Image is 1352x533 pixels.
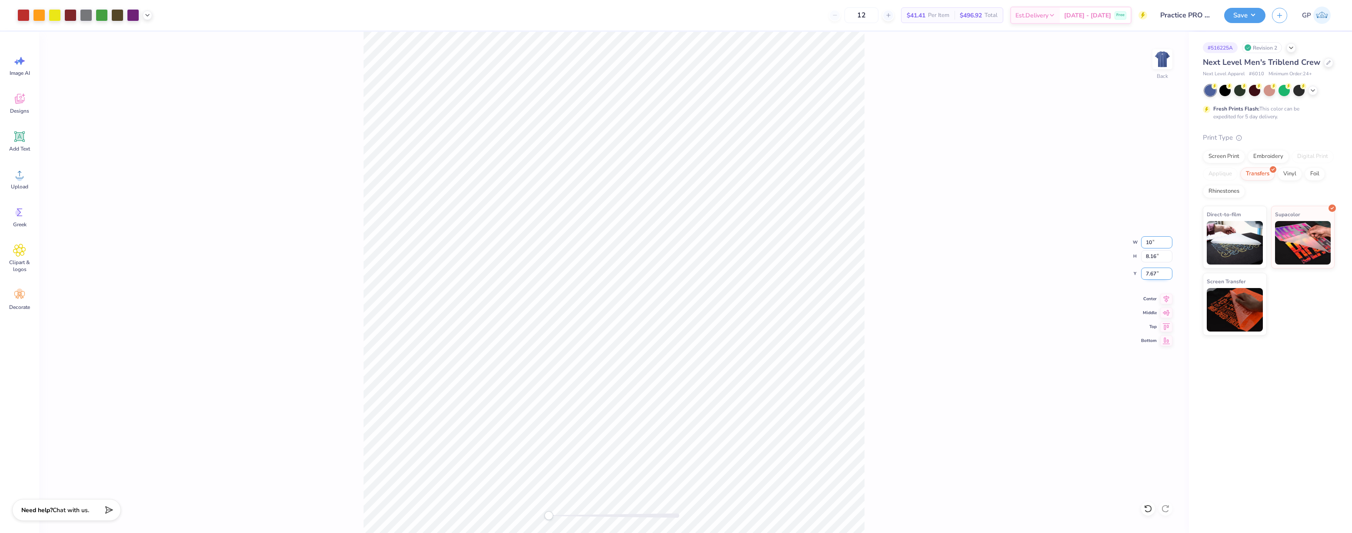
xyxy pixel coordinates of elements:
[1207,288,1263,332] img: Screen Transfer
[9,304,30,311] span: Decorate
[845,7,878,23] input: – –
[1313,7,1331,24] img: Germaine Penalosa
[1298,7,1335,24] a: GP
[985,11,998,20] span: Total
[11,183,28,190] span: Upload
[1248,150,1289,163] div: Embroidery
[1269,70,1312,78] span: Minimum Order: 24 +
[960,11,982,20] span: $496.92
[1141,337,1157,344] span: Bottom
[1157,72,1168,80] div: Back
[1064,11,1111,20] span: [DATE] - [DATE]
[1141,323,1157,330] span: Top
[1203,42,1238,53] div: # 516225A
[1203,150,1245,163] div: Screen Print
[53,506,89,514] span: Chat with us.
[1203,57,1320,67] span: Next Level Men's Triblend Crew
[1116,12,1125,18] span: Free
[1278,168,1302,181] div: Vinyl
[1141,295,1157,302] span: Center
[21,506,53,514] strong: Need help?
[1154,50,1171,68] img: Back
[1207,277,1246,286] span: Screen Transfer
[1141,309,1157,316] span: Middle
[544,511,553,520] div: Accessibility label
[1302,10,1311,20] span: GP
[1275,221,1331,265] img: Supacolor
[1305,168,1325,181] div: Foil
[1207,210,1241,219] span: Direct-to-film
[1203,185,1245,198] div: Rhinestones
[1242,42,1282,53] div: Revision 2
[1292,150,1334,163] div: Digital Print
[10,107,29,114] span: Designs
[9,145,30,152] span: Add Text
[1213,105,1259,112] strong: Fresh Prints Flash:
[1224,8,1265,23] button: Save
[13,221,27,228] span: Greek
[928,11,949,20] span: Per Item
[1213,105,1320,121] div: This color can be expedited for 5 day delivery.
[1154,7,1218,24] input: Untitled Design
[1275,210,1300,219] span: Supacolor
[1249,70,1264,78] span: # 6010
[1203,168,1238,181] div: Applique
[1203,70,1245,78] span: Next Level Apparel
[1203,133,1335,143] div: Print Type
[1015,11,1048,20] span: Est. Delivery
[1240,168,1275,181] div: Transfers
[907,11,925,20] span: $41.41
[10,70,30,77] span: Image AI
[1207,221,1263,265] img: Direct-to-film
[5,259,34,273] span: Clipart & logos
